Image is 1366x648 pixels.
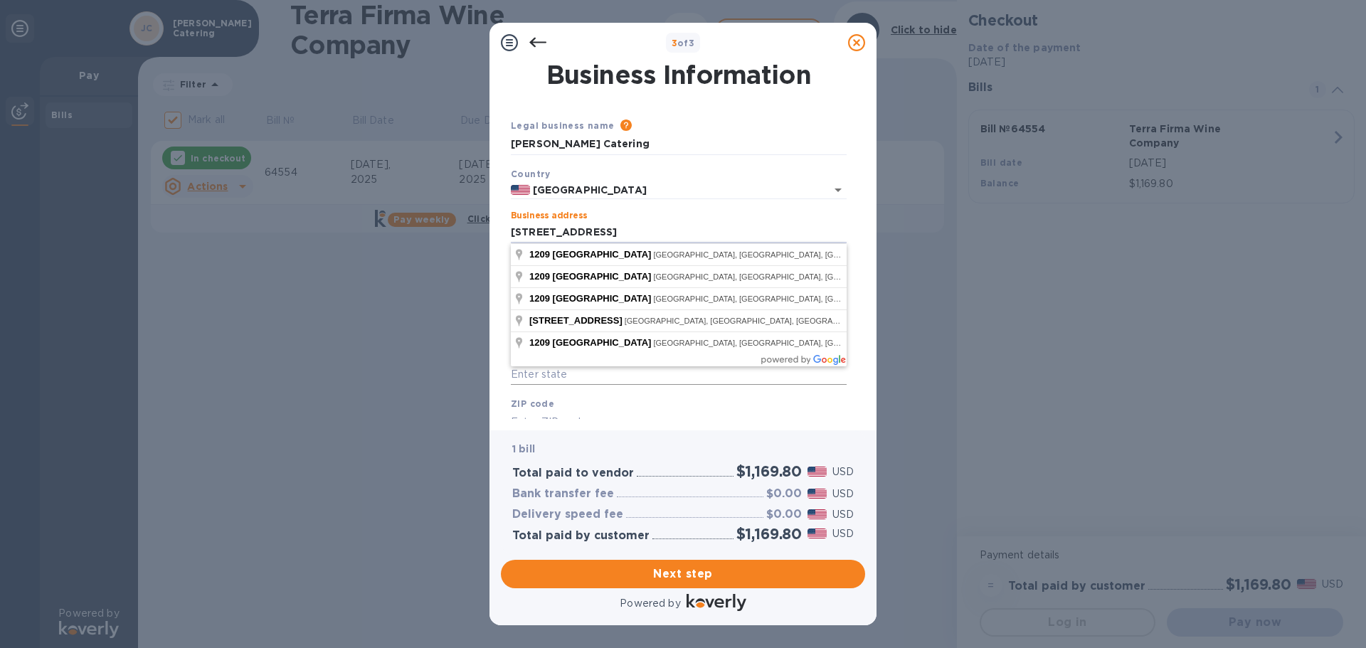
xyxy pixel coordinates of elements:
h3: $0.00 [766,508,802,521]
span: 1209 [529,249,550,260]
img: USD [808,509,827,519]
span: [GEOGRAPHIC_DATA] [553,271,652,282]
b: Country [511,169,551,179]
b: ZIP code [511,398,554,409]
img: USD [808,467,827,477]
img: US [511,185,530,195]
p: USD [832,464,854,479]
p: USD [832,507,854,522]
h1: Business Information [508,60,849,90]
span: 1209 [529,337,550,348]
span: [GEOGRAPHIC_DATA] [553,337,652,348]
h3: Delivery speed fee [512,508,623,521]
p: Powered by [620,596,680,611]
span: [GEOGRAPHIC_DATA], [GEOGRAPHIC_DATA], [GEOGRAPHIC_DATA] [653,339,906,347]
input: Enter legal business name [511,134,847,155]
b: of 3 [672,38,695,48]
h3: Bank transfer fee [512,487,614,501]
span: [GEOGRAPHIC_DATA] [553,293,652,304]
span: 1209 [529,293,550,304]
img: USD [808,529,827,538]
button: Open [828,180,848,200]
h3: $0.00 [766,487,802,501]
span: 1209 [529,271,550,282]
span: [STREET_ADDRESS] [529,315,623,326]
span: [GEOGRAPHIC_DATA] [553,249,652,260]
input: Enter ZIP code [511,411,847,432]
button: Next step [501,560,865,588]
span: [GEOGRAPHIC_DATA], [GEOGRAPHIC_DATA], [GEOGRAPHIC_DATA] [625,317,878,325]
h2: $1,169.80 [736,525,802,543]
span: [GEOGRAPHIC_DATA], [GEOGRAPHIC_DATA], [GEOGRAPHIC_DATA] [653,294,906,303]
span: Next step [512,565,854,583]
span: [GEOGRAPHIC_DATA], [GEOGRAPHIC_DATA], [GEOGRAPHIC_DATA] [653,272,906,281]
img: USD [808,489,827,499]
p: USD [832,526,854,541]
h3: Total paid to vendor [512,467,634,480]
p: USD [832,487,854,501]
b: 1 bill [512,443,535,455]
label: Business address [511,212,587,221]
span: [GEOGRAPHIC_DATA], [GEOGRAPHIC_DATA], [GEOGRAPHIC_DATA] [653,250,906,259]
input: Enter state [511,364,847,386]
img: Logo [687,594,746,611]
input: Select country [530,181,807,199]
span: 3 [672,38,677,48]
h2: $1,169.80 [736,462,802,480]
b: Legal business name [511,120,615,131]
input: Enter address [511,222,847,243]
h3: Total paid by customer [512,529,650,543]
